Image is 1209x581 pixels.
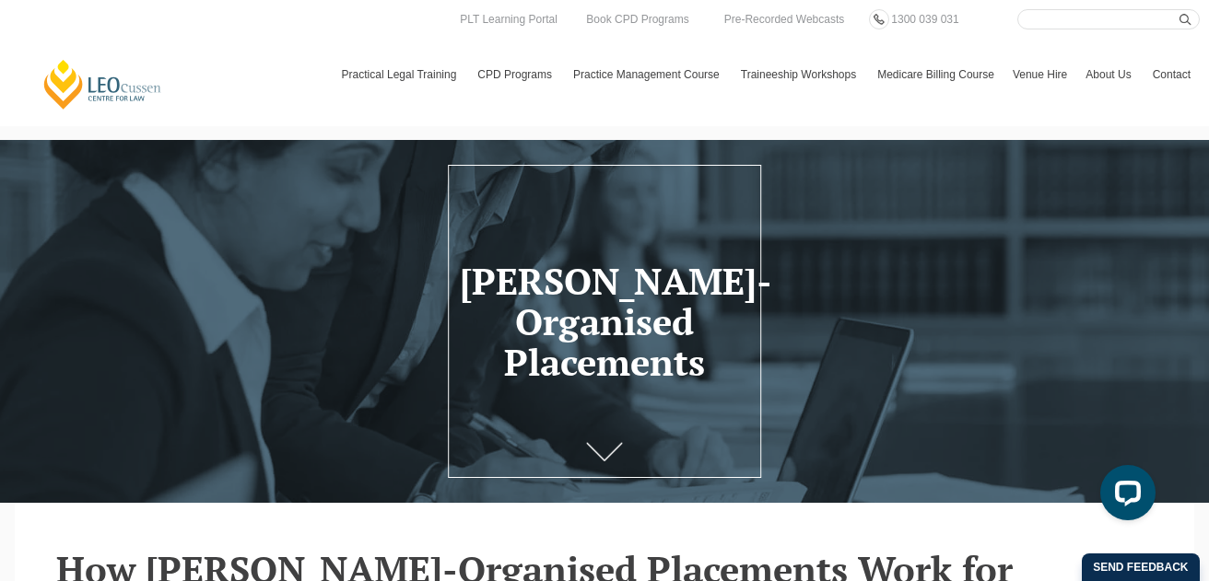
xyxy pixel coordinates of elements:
a: Venue Hire [1004,48,1076,101]
span: 1300 039 031 [891,13,958,26]
h1: [PERSON_NAME]-Organised Placements [460,261,750,382]
a: Contact [1144,48,1200,101]
a: Traineeship Workshops [732,48,868,101]
iframe: LiveChat chat widget [1086,458,1163,535]
a: CPD Programs [468,48,564,101]
a: [PERSON_NAME] Centre for Law [41,58,164,110]
a: Practice Management Course [564,48,732,101]
a: Medicare Billing Course [868,48,1004,101]
a: About Us [1076,48,1143,101]
a: Pre-Recorded Webcasts [720,9,850,29]
a: Practical Legal Training [333,48,469,101]
a: Book CPD Programs [581,9,693,29]
a: PLT Learning Portal [455,9,562,29]
a: 1300 039 031 [886,9,963,29]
